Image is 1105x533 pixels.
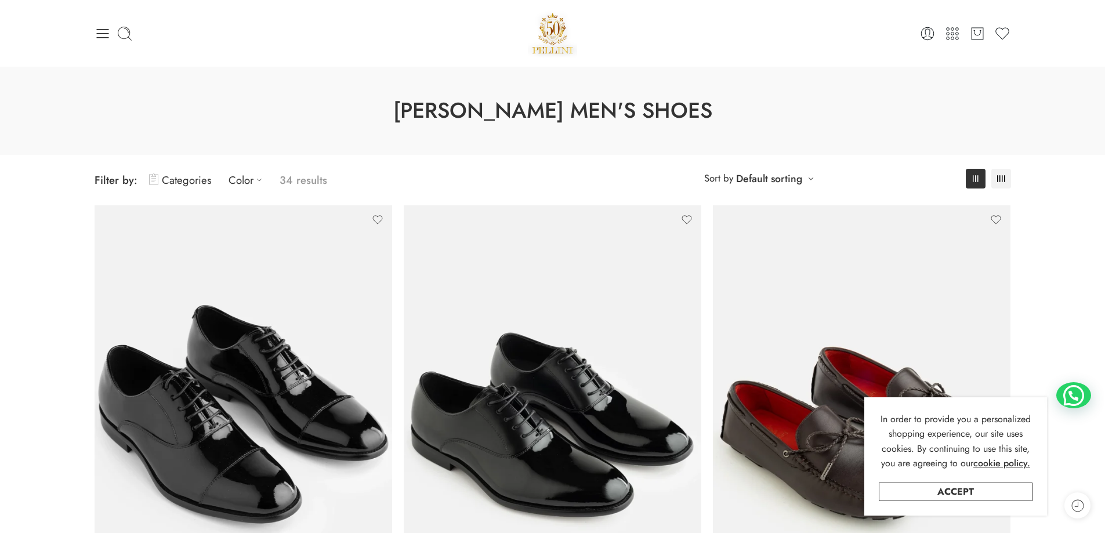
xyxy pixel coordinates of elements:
[528,9,578,58] a: Pellini -
[280,166,327,194] p: 34 results
[881,412,1031,470] span: In order to provide you a personalized shopping experience, our site uses cookies. By continuing ...
[704,169,733,188] span: Sort by
[919,26,936,42] a: Login / Register
[973,456,1030,471] a: cookie policy.
[229,166,268,194] a: Color
[95,172,137,188] span: Filter by:
[969,26,986,42] a: Cart
[994,26,1010,42] a: Wishlist
[879,483,1032,501] a: Accept
[736,171,802,187] a: Default sorting
[29,96,1076,126] h1: [PERSON_NAME] Men's Shoes
[149,166,211,194] a: Categories
[528,9,578,58] img: Pellini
